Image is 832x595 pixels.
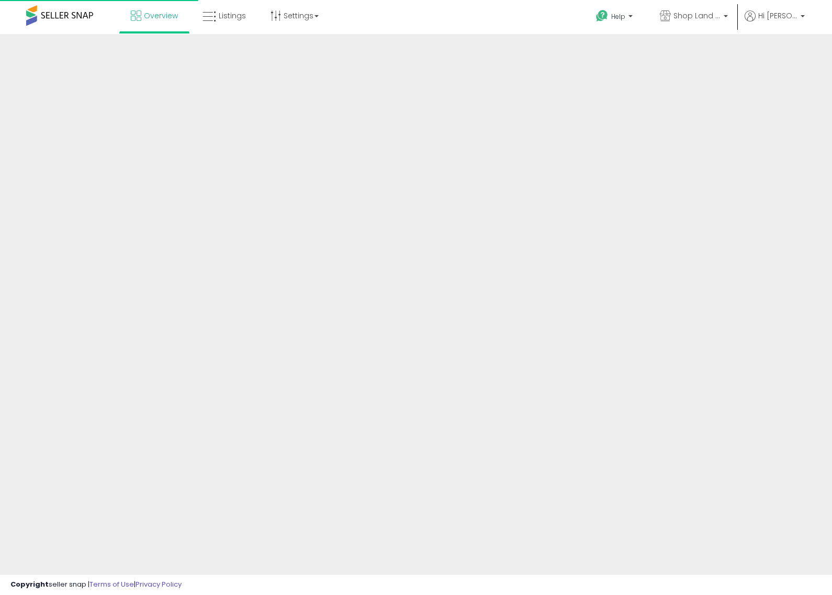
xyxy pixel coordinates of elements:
span: Shop Land Plus [673,10,721,21]
a: Help [588,2,643,34]
span: Hi [PERSON_NAME] [758,10,797,21]
a: Hi [PERSON_NAME] [745,10,805,34]
span: Listings [219,10,246,21]
i: Get Help [595,9,609,23]
span: Help [611,12,625,21]
span: Overview [144,10,178,21]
